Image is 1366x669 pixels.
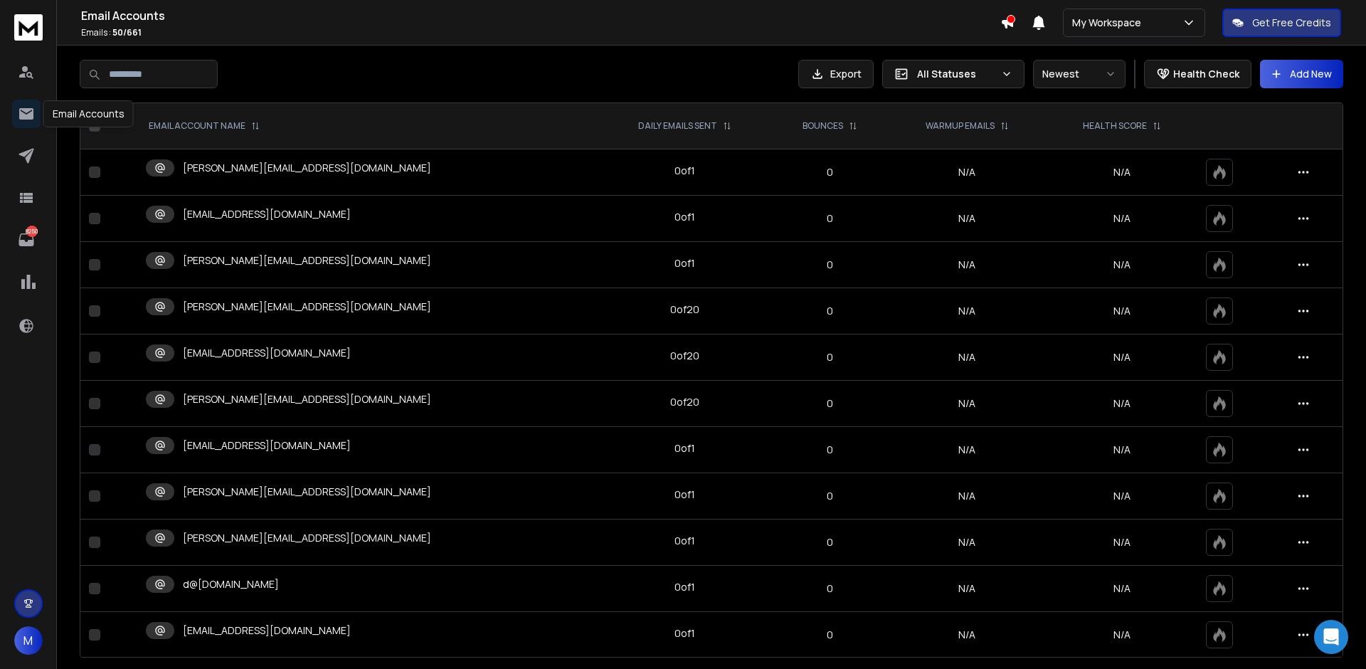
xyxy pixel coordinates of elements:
[780,396,879,411] p: 0
[888,381,1047,427] td: N/A
[780,443,879,457] p: 0
[183,485,431,499] p: [PERSON_NAME][EMAIL_ADDRESS][DOMAIN_NAME]
[917,67,995,81] p: All Statuses
[183,161,431,175] p: [PERSON_NAME][EMAIL_ADDRESS][DOMAIN_NAME]
[674,256,695,270] div: 0 of 1
[888,473,1047,520] td: N/A
[1055,396,1189,411] p: N/A
[1055,443,1189,457] p: N/A
[1252,16,1331,30] p: Get Free Credits
[674,488,695,502] div: 0 of 1
[780,350,879,364] p: 0
[1055,489,1189,503] p: N/A
[183,531,431,545] p: [PERSON_NAME][EMAIL_ADDRESS][DOMAIN_NAME]
[1055,628,1189,642] p: N/A
[674,164,695,178] div: 0 of 1
[780,489,879,503] p: 0
[670,302,699,317] div: 0 of 20
[81,27,1000,38] p: Emails :
[926,120,995,132] p: WARMUP EMAILS
[798,60,874,88] button: Export
[112,26,142,38] span: 50 / 661
[1055,211,1189,226] p: N/A
[780,258,879,272] p: 0
[1314,620,1348,654] div: Open Intercom Messenger
[1173,67,1239,81] p: Health Check
[1055,581,1189,596] p: N/A
[183,623,351,638] p: [EMAIL_ADDRESS][DOMAIN_NAME]
[1055,258,1189,272] p: N/A
[780,211,879,226] p: 0
[780,165,879,179] p: 0
[638,120,717,132] p: DAILY EMAILS SENT
[183,438,351,453] p: [EMAIL_ADDRESS][DOMAIN_NAME]
[888,149,1047,196] td: N/A
[1055,535,1189,549] p: N/A
[183,207,351,221] p: [EMAIL_ADDRESS][DOMAIN_NAME]
[780,628,879,642] p: 0
[674,441,695,455] div: 0 of 1
[674,580,695,594] div: 0 of 1
[1055,165,1189,179] p: N/A
[1055,304,1189,318] p: N/A
[888,427,1047,473] td: N/A
[81,7,1000,24] h1: Email Accounts
[670,395,699,409] div: 0 of 20
[183,300,431,314] p: [PERSON_NAME][EMAIL_ADDRESS][DOMAIN_NAME]
[888,334,1047,381] td: N/A
[888,612,1047,658] td: N/A
[780,304,879,318] p: 0
[149,120,260,132] div: EMAIL ACCOUNT NAME
[183,346,351,360] p: [EMAIL_ADDRESS][DOMAIN_NAME]
[183,577,279,591] p: d@[DOMAIN_NAME]
[14,626,43,655] button: M
[26,226,38,237] p: 8250
[888,196,1047,242] td: N/A
[1072,16,1147,30] p: My Workspace
[1033,60,1126,88] button: Newest
[14,14,43,41] img: logo
[12,226,41,254] a: 8250
[674,210,695,224] div: 0 of 1
[1144,60,1251,88] button: Health Check
[888,520,1047,566] td: N/A
[674,534,695,548] div: 0 of 1
[674,626,695,641] div: 0 of 1
[43,100,134,127] div: Email Accounts
[888,288,1047,334] td: N/A
[780,581,879,596] p: 0
[183,392,431,406] p: [PERSON_NAME][EMAIL_ADDRESS][DOMAIN_NAME]
[670,349,699,363] div: 0 of 20
[1083,120,1147,132] p: HEALTH SCORE
[1222,9,1341,37] button: Get Free Credits
[780,535,879,549] p: 0
[803,120,843,132] p: BOUNCES
[1260,60,1343,88] button: Add New
[183,253,431,268] p: [PERSON_NAME][EMAIL_ADDRESS][DOMAIN_NAME]
[1055,350,1189,364] p: N/A
[888,566,1047,612] td: N/A
[888,242,1047,288] td: N/A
